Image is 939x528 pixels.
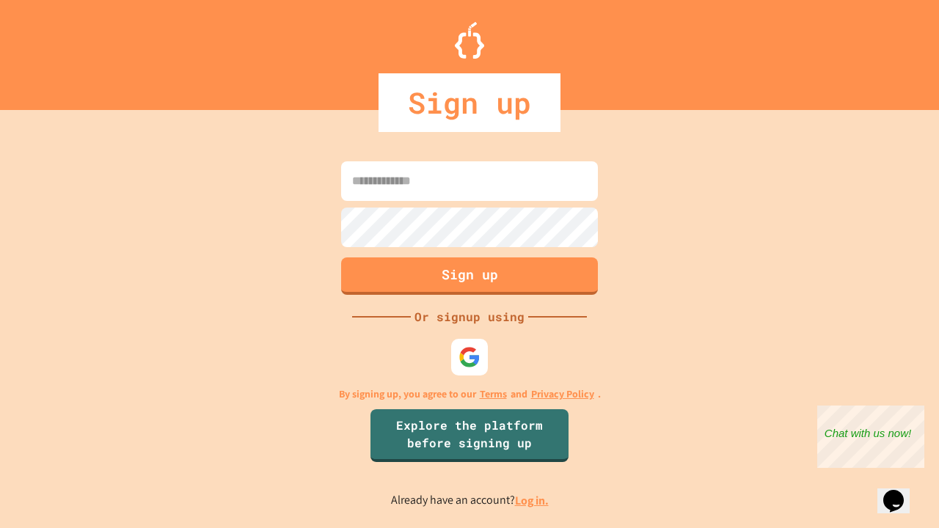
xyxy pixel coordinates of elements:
a: Terms [480,386,507,402]
div: Or signup using [411,308,528,326]
div: Sign up [379,73,560,132]
p: By signing up, you agree to our and . [339,386,601,402]
iframe: chat widget [877,469,924,513]
a: Explore the platform before signing up [370,409,569,462]
p: Already have an account? [391,491,549,510]
iframe: chat widget [817,406,924,468]
a: Log in. [515,493,549,508]
img: google-icon.svg [458,346,481,368]
button: Sign up [341,257,598,295]
img: Logo.svg [455,22,484,59]
a: Privacy Policy [531,386,594,402]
